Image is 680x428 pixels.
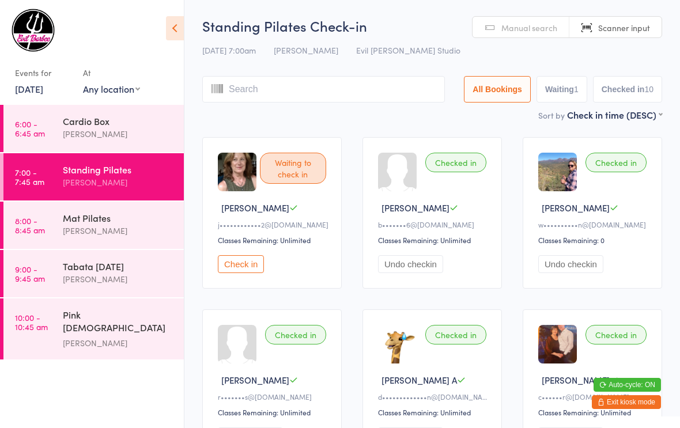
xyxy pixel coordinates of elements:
[598,22,650,33] span: Scanner input
[537,76,587,103] button: Waiting1
[378,235,490,245] div: Classes Remaining: Unlimited
[425,153,486,172] div: Checked in
[538,109,565,121] label: Sort by
[15,264,45,283] time: 9:00 - 9:45 am
[538,153,577,191] img: image1657154762.png
[63,176,174,189] div: [PERSON_NAME]
[202,44,256,56] span: [DATE] 7:00am
[464,76,531,103] button: All Bookings
[63,308,174,336] div: Pink [DEMOGRAPHIC_DATA] Strength
[202,16,662,35] h2: Standing Pilates Check-in
[538,235,650,245] div: Classes Remaining: 0
[538,325,577,363] img: image1685745799.png
[3,298,184,359] a: 10:00 -10:45 amPink [DEMOGRAPHIC_DATA] Strength[PERSON_NAME]
[3,153,184,200] a: 7:00 -7:45 amStanding Pilates[PERSON_NAME]
[83,63,140,82] div: At
[218,255,264,273] button: Check in
[63,115,174,127] div: Cardio Box
[538,219,650,229] div: w••••••••••n@[DOMAIN_NAME]
[260,153,326,184] div: Waiting to check in
[501,22,557,33] span: Manual search
[538,407,650,417] div: Classes Remaining: Unlimited
[3,202,184,249] a: 8:00 -8:45 amMat Pilates[PERSON_NAME]
[538,255,603,273] button: Undo checkin
[567,108,662,121] div: Check in time (DESC)
[265,325,326,344] div: Checked in
[221,374,289,386] span: [PERSON_NAME]
[542,374,610,386] span: [PERSON_NAME]
[378,325,417,363] img: image1675374818.png
[15,313,48,331] time: 10:00 - 10:45 am
[3,250,184,297] a: 9:00 -9:45 amTabata [DATE][PERSON_NAME]
[218,407,330,417] div: Classes Remaining: Unlimited
[381,374,457,386] span: [PERSON_NAME] A
[63,127,174,141] div: [PERSON_NAME]
[592,395,661,409] button: Exit kiosk mode
[63,163,174,176] div: Standing Pilates
[3,105,184,152] a: 6:00 -6:45 amCardio Box[PERSON_NAME]
[593,76,662,103] button: Checked in10
[15,82,43,95] a: [DATE]
[218,219,330,229] div: j••••••••••••2@[DOMAIN_NAME]
[218,235,330,245] div: Classes Remaining: Unlimited
[218,392,330,402] div: r•••••••s@[DOMAIN_NAME]
[15,63,71,82] div: Events for
[15,168,44,186] time: 7:00 - 7:45 am
[542,202,610,214] span: [PERSON_NAME]
[378,255,443,273] button: Undo checkin
[221,202,289,214] span: [PERSON_NAME]
[83,82,140,95] div: Any location
[12,9,55,52] img: Evil Barbee Personal Training
[378,407,490,417] div: Classes Remaining: Unlimited
[63,272,174,286] div: [PERSON_NAME]
[574,85,579,94] div: 1
[63,211,174,224] div: Mat Pilates
[425,325,486,344] div: Checked in
[378,392,490,402] div: d•••••••••••••n@[DOMAIN_NAME]
[644,85,653,94] div: 10
[274,44,338,56] span: [PERSON_NAME]
[538,392,650,402] div: c••••••r@[DOMAIN_NAME]
[585,153,647,172] div: Checked in
[15,119,45,138] time: 6:00 - 6:45 am
[63,336,174,350] div: [PERSON_NAME]
[15,216,45,234] time: 8:00 - 8:45 am
[63,260,174,272] div: Tabata [DATE]
[356,44,460,56] span: Evil [PERSON_NAME] Studio
[585,325,647,344] div: Checked in
[381,202,449,214] span: [PERSON_NAME]
[218,153,256,191] img: image1674629928.png
[202,76,445,103] input: Search
[63,224,174,237] div: [PERSON_NAME]
[594,378,661,392] button: Auto-cycle: ON
[378,219,490,229] div: b•••••••6@[DOMAIN_NAME]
